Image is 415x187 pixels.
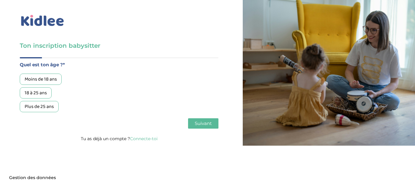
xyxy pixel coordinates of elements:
div: Plus de 25 ans [20,101,59,112]
h3: Ton inscription babysitter [20,41,218,50]
label: Quel est ton âge ?* [20,61,218,69]
button: Gestion des données [5,171,60,184]
span: Gestion des données [9,175,56,181]
div: Moins de 18 ans [20,74,62,85]
span: Suivant [195,120,212,126]
button: Suivant [188,118,218,129]
button: Précédent [20,118,48,129]
img: logo_kidlee_bleu [20,14,65,28]
div: 18 à 25 ans [20,87,52,99]
p: Tu as déjà un compte ? [20,135,218,143]
a: Connecte-toi [130,136,158,141]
